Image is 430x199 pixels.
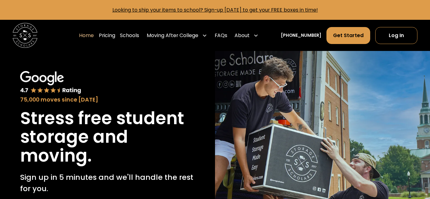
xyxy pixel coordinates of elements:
a: FAQs [215,27,227,44]
p: Sign up in 5 minutes and we'll handle the rest for you. [20,172,195,194]
a: Looking to ship your items to school? Sign-up [DATE] to get your FREE boxes in time! [112,6,318,14]
a: Home [79,27,94,44]
a: Pricing [99,27,115,44]
a: [PHONE_NUMBER] [281,32,321,39]
div: Moving After College [147,32,198,39]
img: Google 4.7 star rating [20,71,81,94]
a: Log In [375,27,418,44]
h1: Stress free student storage and moving. [20,109,195,166]
a: Get Started [326,27,370,44]
div: 75,000 moves since [DATE] [20,96,195,104]
img: Storage Scholars main logo [13,23,37,48]
a: Schools [120,27,139,44]
div: About [235,32,250,39]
